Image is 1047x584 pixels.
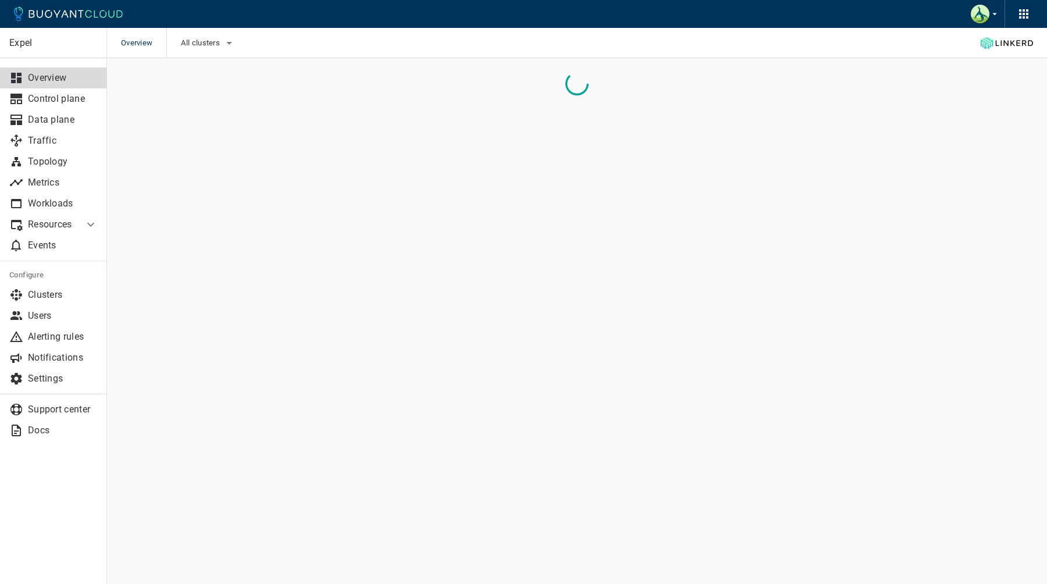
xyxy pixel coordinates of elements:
button: All clusters [181,34,236,52]
p: Expel [9,37,97,49]
p: Alerting rules [28,331,98,343]
p: Settings [28,373,98,384]
p: Data plane [28,114,98,126]
p: Docs [28,425,98,436]
p: Workloads [28,198,98,209]
p: Metrics [28,177,98,188]
h5: Configure [9,270,98,280]
img: Ethan Miller [971,5,989,23]
p: Clusters [28,289,98,301]
p: Users [28,310,98,322]
p: Control plane [28,93,98,105]
p: Overview [28,72,98,84]
span: Overview [121,28,166,58]
p: Topology [28,156,98,168]
p: Traffic [28,135,98,147]
p: Resources [28,219,74,230]
p: Support center [28,404,98,415]
span: All clusters [181,38,222,48]
p: Events [28,240,98,251]
p: Notifications [28,352,98,364]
